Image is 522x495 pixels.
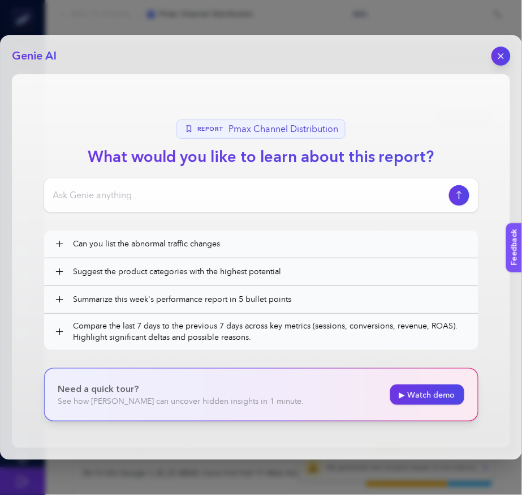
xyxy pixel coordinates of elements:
input: Ask Genie anything... [53,189,445,202]
button: +Suggest the product categories with the highest potential [44,258,478,285]
span: + [55,293,64,306]
button: +Can you list the abnormal traffic changes [44,231,478,258]
span: Feedback [7,3,43,12]
span: + [55,237,64,251]
p: See how [PERSON_NAME] can uncover hidden insights in 1 minute. [58,396,304,407]
span: Pmax Channel Distribution [228,122,338,136]
button: +Summarize this week's performance report in 5 bullet points [44,286,478,313]
span: + [55,325,64,339]
h2: Genie AI [12,48,57,64]
h1: What would you like to learn about this report? [79,146,443,169]
button: +Compare the last 7 days to the previous 7 days across key metrics (sessions, conversions, revenu... [44,314,478,350]
span: Can you list the abnormal traffic changes [74,238,467,250]
a: ▶ Watch demo [390,385,464,405]
span: Summarize this week's performance report in 5 bullet points [74,294,467,305]
span: Suggest the product categories with the highest potential [74,266,467,278]
span: Compare the last 7 days to the previous 7 days across key metrics (sessions, conversions, revenue... [74,321,467,343]
p: Need a quick tour? [58,382,304,396]
span: Report [197,125,224,134]
span: + [55,265,64,279]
